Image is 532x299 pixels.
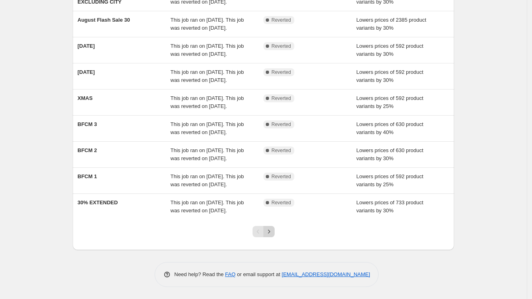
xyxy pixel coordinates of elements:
[225,271,236,277] a: FAQ
[357,43,424,57] span: Lowers prices of 592 product variants by 30%
[263,226,275,237] button: Next
[271,199,291,206] span: Reverted
[357,199,424,214] span: Lowers prices of 733 product variants by 30%
[357,121,424,135] span: Lowers prices of 630 product variants by 40%
[357,173,424,187] span: Lowers prices of 592 product variants by 25%
[77,147,97,153] span: BFCM 2
[282,271,370,277] a: [EMAIL_ADDRESS][DOMAIN_NAME]
[271,147,291,154] span: Reverted
[171,147,244,161] span: This job ran on [DATE]. This job was reverted on [DATE].
[77,199,118,205] span: 30% EXTENDED
[271,17,291,23] span: Reverted
[77,95,93,101] span: XMAS
[271,173,291,180] span: Reverted
[171,199,244,214] span: This job ran on [DATE]. This job was reverted on [DATE].
[77,173,97,179] span: BFCM 1
[77,43,95,49] span: [DATE]
[271,121,291,128] span: Reverted
[171,43,244,57] span: This job ran on [DATE]. This job was reverted on [DATE].
[357,147,424,161] span: Lowers prices of 630 product variants by 30%
[357,17,426,31] span: Lowers prices of 2385 product variants by 30%
[171,173,244,187] span: This job ran on [DATE]. This job was reverted on [DATE].
[271,43,291,49] span: Reverted
[357,69,424,83] span: Lowers prices of 592 product variants by 30%
[357,95,424,109] span: Lowers prices of 592 product variants by 25%
[271,95,291,102] span: Reverted
[77,17,130,23] span: August Flash Sale 30
[174,271,225,277] span: Need help? Read the
[236,271,282,277] span: or email support at
[77,121,97,127] span: BFCM 3
[271,69,291,75] span: Reverted
[77,69,95,75] span: [DATE]
[253,226,275,237] nav: Pagination
[171,17,244,31] span: This job ran on [DATE]. This job was reverted on [DATE].
[171,95,244,109] span: This job ran on [DATE]. This job was reverted on [DATE].
[171,121,244,135] span: This job ran on [DATE]. This job was reverted on [DATE].
[171,69,244,83] span: This job ran on [DATE]. This job was reverted on [DATE].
